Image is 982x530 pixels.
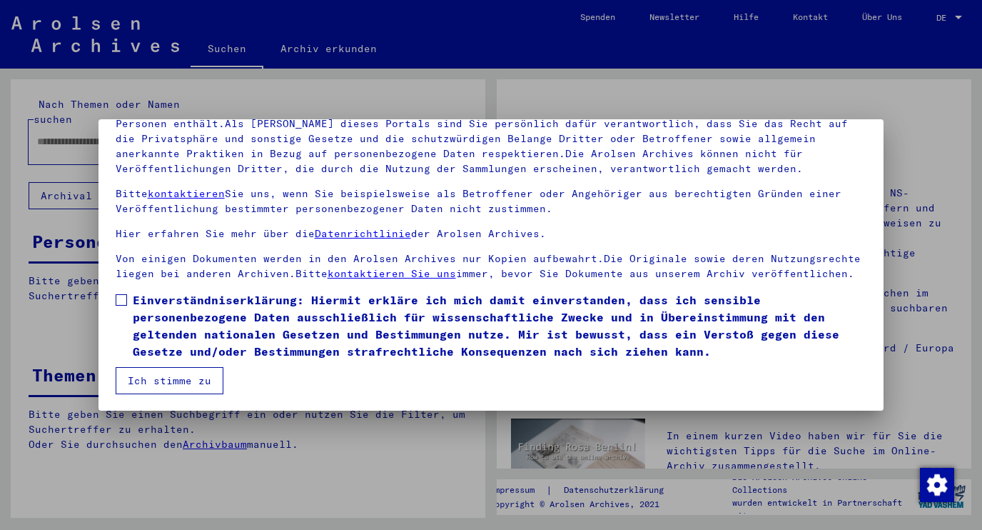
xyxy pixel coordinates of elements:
[116,101,867,176] p: Bitte beachten Sie, dass dieses Portal über NS - Verfolgte sensible Daten zu identifizierten oder...
[116,226,867,241] p: Hier erfahren Sie mehr über die der Arolsen Archives.
[148,187,225,200] a: kontaktieren
[116,186,867,216] p: Bitte Sie uns, wenn Sie beispielsweise als Betroffener oder Angehöriger aus berechtigten Gründen ...
[116,251,867,281] p: Von einigen Dokumenten werden in den Arolsen Archives nur Kopien aufbewahrt.Die Originale sowie d...
[133,291,867,360] span: Einverständniserklärung: Hiermit erkläre ich mich damit einverstanden, dass ich sensible personen...
[315,227,411,240] a: Datenrichtlinie
[920,468,954,502] img: Zustimmung ändern
[919,467,953,501] div: Zustimmung ändern
[116,367,223,394] button: Ich stimme zu
[328,267,456,280] a: kontaktieren Sie uns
